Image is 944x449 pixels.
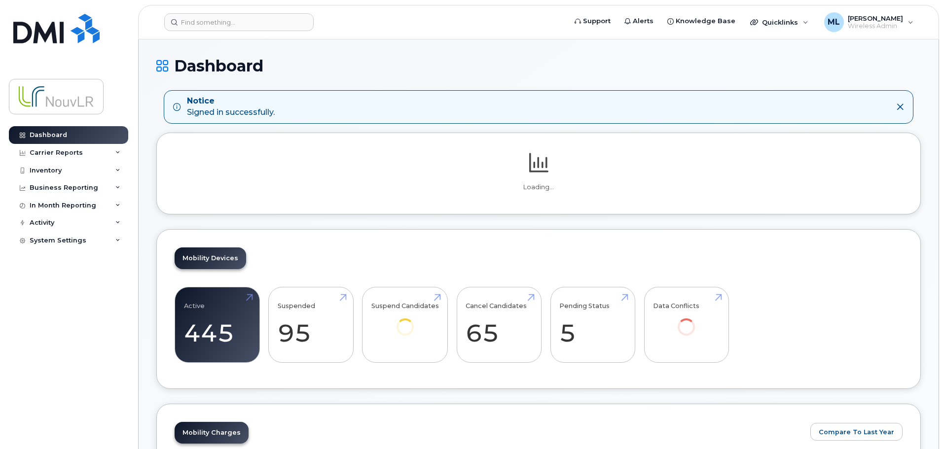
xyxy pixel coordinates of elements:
button: Compare To Last Year [810,423,903,441]
strong: Notice [187,96,275,107]
span: Compare To Last Year [819,427,894,437]
a: Data Conflicts [653,292,720,349]
a: Suspend Candidates [371,292,439,349]
a: Mobility Devices [175,247,246,269]
h1: Dashboard [156,57,921,74]
a: Cancel Candidates 65 [466,292,532,357]
a: Mobility Charges [175,422,249,444]
div: Signed in successfully. [187,96,275,118]
a: Suspended 95 [278,292,344,357]
p: Loading... [175,183,903,192]
a: Active 445 [184,292,251,357]
a: Pending Status 5 [559,292,626,357]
